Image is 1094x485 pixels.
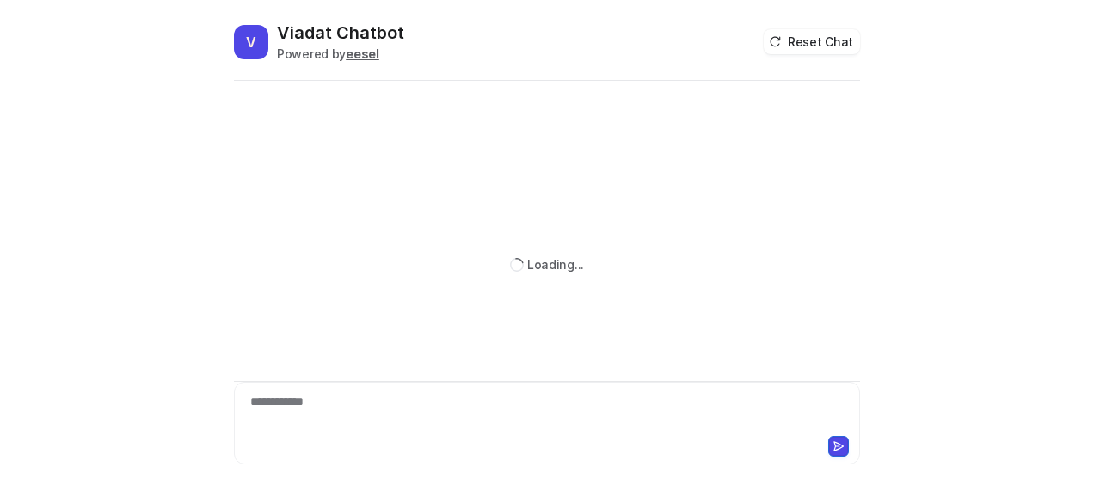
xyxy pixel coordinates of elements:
span: V [234,25,268,59]
div: Powered by [277,45,404,63]
button: Reset Chat [764,29,860,54]
div: Loading... [527,255,584,273]
b: eesel [346,46,379,61]
h2: Viadat Chatbot [277,21,404,45]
